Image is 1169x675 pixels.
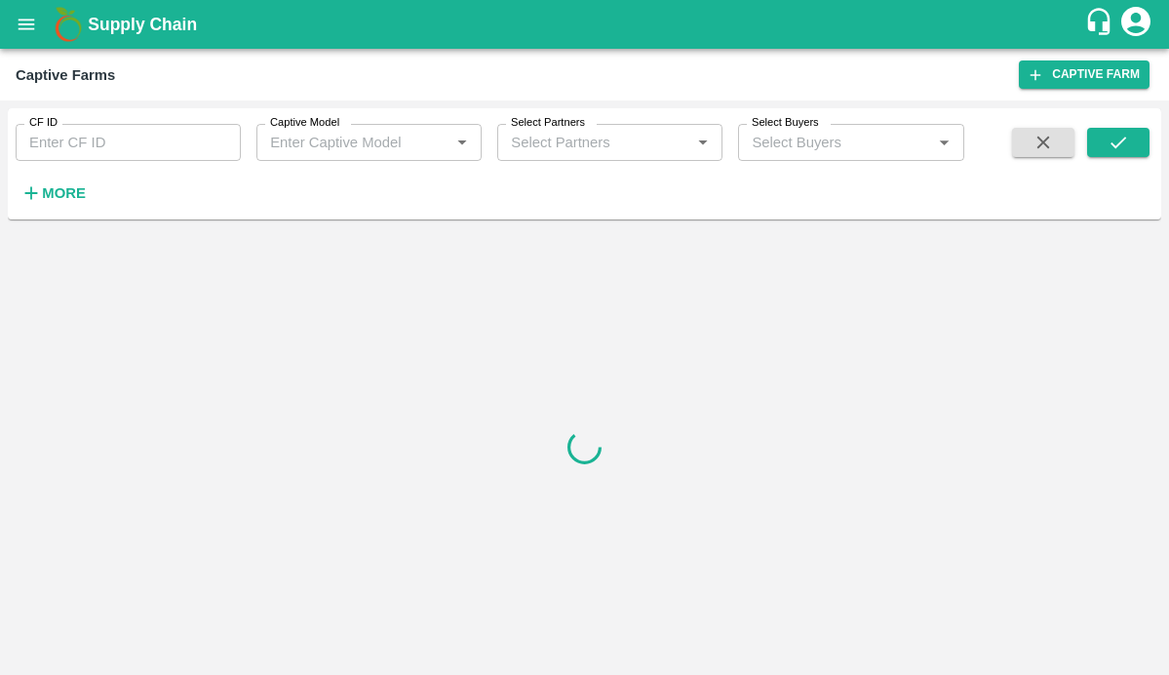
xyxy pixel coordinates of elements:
[449,130,475,155] button: Open
[270,115,339,131] label: Captive Model
[1118,4,1153,45] div: account of current user
[42,185,86,201] strong: More
[88,15,197,34] b: Supply Chain
[690,130,716,155] button: Open
[503,130,659,155] input: Select Partners
[744,130,900,155] input: Select Buyers
[88,11,1084,38] a: Supply Chain
[16,177,91,210] button: More
[49,5,88,44] img: logo
[752,115,819,131] label: Select Buyers
[29,115,58,131] label: CF ID
[931,130,956,155] button: Open
[1084,7,1118,42] div: customer-support
[1019,60,1150,89] a: Captive Farm
[511,115,585,131] label: Select Partners
[16,124,241,161] input: Enter CF ID
[262,130,444,155] input: Enter Captive Model
[4,2,49,47] button: open drawer
[16,62,115,88] div: Captive Farms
